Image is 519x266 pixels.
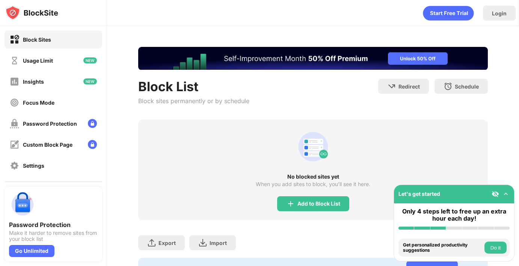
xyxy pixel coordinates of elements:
img: lock-menu.svg [88,140,97,149]
div: Usage Limit [23,57,53,64]
div: Make it harder to remove sites from your block list [9,230,98,242]
div: Block sites permanently or by schedule [138,97,249,105]
div: Insights [23,78,44,85]
img: omni-setup-toggle.svg [502,190,510,198]
div: Import [210,240,227,246]
img: password-protection-off.svg [10,119,19,128]
img: new-icon.svg [83,57,97,63]
div: Password Protection [9,221,98,228]
div: Block List [138,79,249,94]
img: eye-not-visible.svg [492,190,499,198]
div: animation [295,129,331,165]
button: Do it [484,242,507,254]
div: Export [158,240,176,246]
img: lock-menu.svg [88,119,97,128]
iframe: Banner [138,47,488,70]
img: settings-off.svg [10,161,19,170]
div: Let's get started [398,191,440,197]
div: animation [423,6,474,21]
img: time-usage-off.svg [10,56,19,65]
img: insights-off.svg [10,77,19,86]
div: Only 4 steps left to free up an extra hour each day! [398,208,510,222]
img: push-password-protection.svg [9,191,36,218]
div: When you add sites to block, you’ll see it here. [256,181,370,187]
img: focus-off.svg [10,98,19,107]
iframe: To enrich screen reader interactions, please activate Accessibility in Grammarly extension settings [365,8,511,95]
div: Get personalized productivity suggestions [403,242,483,253]
div: Password Protection [23,120,77,127]
div: No blocked sites yet [138,174,488,180]
div: Add to Block List [297,201,340,207]
div: Focus Mode [23,99,54,106]
img: logo-blocksite.svg [5,5,58,20]
img: block-on.svg [10,35,19,44]
div: Block Sites [23,36,51,43]
div: Custom Block Page [23,141,72,148]
div: Go Unlimited [9,245,54,257]
img: new-icon.svg [83,78,97,84]
img: customize-block-page-off.svg [10,140,19,149]
div: Settings [23,162,44,169]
